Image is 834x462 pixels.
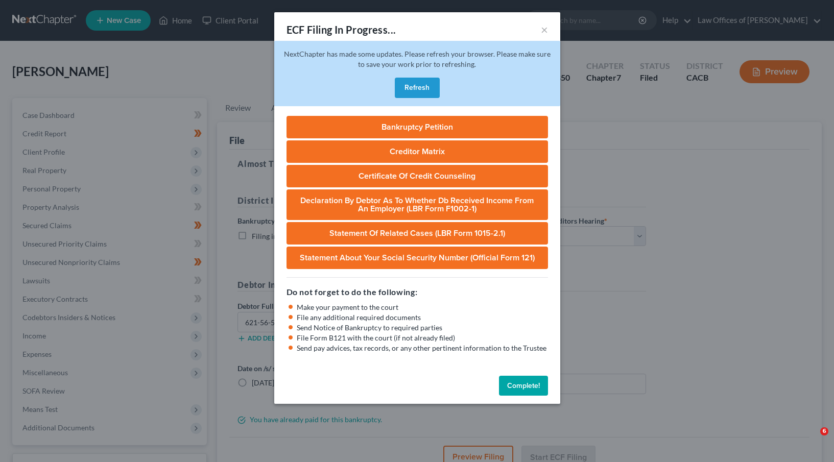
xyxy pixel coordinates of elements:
li: Send pay advices, tax records, or any other pertinent information to the Trustee [297,343,548,353]
h5: Do not forget to do the following: [287,286,548,298]
iframe: Intercom live chat [799,427,824,452]
a: Bankruptcy Petition [287,116,548,138]
a: Statement About Your Social Security Number (Official Form 121) [287,247,548,269]
span: 6 [820,427,828,435]
div: ECF Filing In Progress... [287,22,396,37]
button: × [541,23,548,36]
li: Send Notice of Bankruptcy to required parties [297,323,548,333]
button: Refresh [395,78,440,98]
a: Certificate of Credit Counseling [287,165,548,187]
button: Complete! [499,376,548,396]
li: File Form B121 with the court (if not already filed) [297,333,548,343]
span: NextChapter has made some updates. Please refresh your browser. Please make sure to save your wor... [284,50,551,68]
a: Creditor Matrix [287,140,548,163]
a: Statement of Related Cases (LBR Form 1015-2.1) [287,222,548,245]
li: Make your payment to the court [297,302,548,312]
a: Declaration by Debtor as to Whether Db Received Income From an Employer (LBR Form F1002-1) [287,189,548,220]
li: File any additional required documents [297,312,548,323]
